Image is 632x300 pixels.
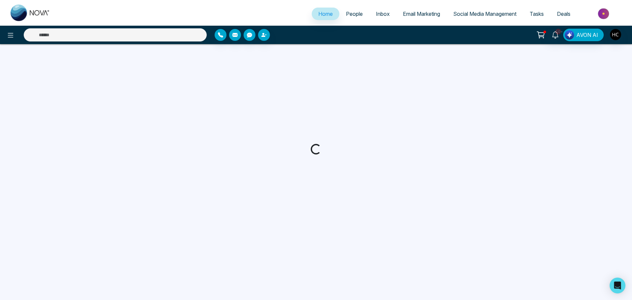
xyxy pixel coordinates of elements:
a: 10+ [547,29,563,40]
a: People [339,8,369,20]
span: Inbox [376,11,390,17]
span: 10+ [555,29,561,35]
span: Social Media Management [453,11,516,17]
img: User Avatar [610,29,621,40]
span: People [346,11,363,17]
button: AVON AI [563,29,604,41]
span: Email Marketing [403,11,440,17]
img: Lead Flow [565,30,574,40]
img: Market-place.gif [580,6,628,21]
a: Deals [550,8,577,20]
div: Open Intercom Messenger [610,278,625,293]
a: Inbox [369,8,396,20]
a: Home [312,8,339,20]
span: Home [318,11,333,17]
a: Social Media Management [447,8,523,20]
span: Tasks [530,11,544,17]
a: Tasks [523,8,550,20]
span: Deals [557,11,570,17]
a: Email Marketing [396,8,447,20]
span: AVON AI [576,31,598,39]
img: Nova CRM Logo [11,5,50,21]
